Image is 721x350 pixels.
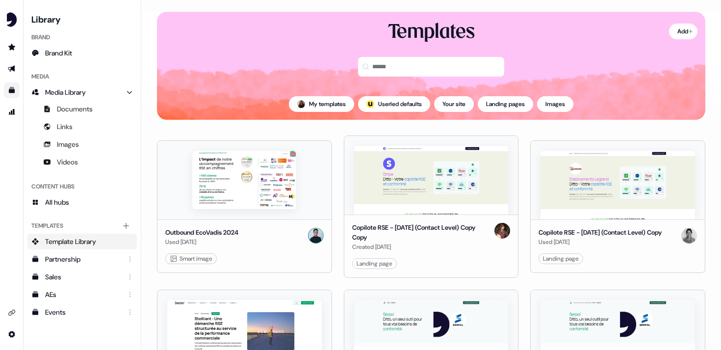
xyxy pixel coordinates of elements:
div: Sales [45,272,121,282]
div: Used [DATE] [539,237,662,247]
img: Ugo [308,228,324,243]
img: Outbound EcoVadis 2024 [192,151,296,210]
div: Outbound EcoVadis 2024 [165,228,238,238]
div: AEs [45,290,121,299]
span: Media Library [45,87,86,97]
a: Media Library [27,84,137,100]
span: Documents [57,104,93,114]
div: Copilote RSE - [DATE] (Contact Level) Copy Copy [352,223,491,242]
img: userled logo [366,100,374,108]
a: Documents [27,101,137,117]
div: Copilote RSE - [DATE] (Contact Level) Copy [539,228,662,238]
button: Outbound EcoVadis 2024Outbound EcoVadis 2024Used [DATE]Ugo Smart image [157,135,332,278]
div: Partnership [45,254,121,264]
a: Links [27,119,137,135]
div: Content Hubs [27,179,137,194]
img: Copilote RSE - April 2025 (Contact Level) Copy Copy [354,146,509,215]
div: Smart image [170,254,212,264]
a: Go to outbound experience [4,61,20,77]
img: Camille [681,228,697,243]
div: Brand [27,29,137,45]
a: Partnership [27,251,137,267]
a: Events [27,304,137,320]
button: Copilote RSE - April 2025 (Contact Level) Copy CopyCopilote RSE - [DATE] (Contact Level) Copy Cop... [344,135,519,278]
button: Copilote RSE - April 2025 (Contact Level) CopyCopilote RSE - [DATE] (Contact Level) CopyUsed [DAT... [530,135,705,278]
div: Templates [27,218,137,234]
div: Used [DATE] [165,237,238,247]
span: Links [57,122,73,132]
div: Events [45,307,121,317]
span: Template Library [45,237,96,246]
button: userled logo;Userled defaults [358,96,430,112]
div: Media [27,69,137,84]
a: All hubs [27,194,137,210]
img: Antoine [494,223,510,239]
span: Brand Kit [45,48,72,58]
img: Copilote RSE - April 2025 (Contact Level) Copy [541,151,695,219]
a: Go to attribution [4,104,20,120]
button: Images [537,96,573,112]
h3: Library [27,12,137,26]
a: AEs [27,287,137,302]
div: ; [366,100,374,108]
button: Your site [434,96,474,112]
a: Go to integrations [4,305,20,321]
div: Landing page [543,254,579,264]
a: Go to prospects [4,39,20,55]
a: Sales [27,269,137,285]
button: Landing pages [478,96,533,112]
button: Add [669,24,697,39]
button: My templates [289,96,354,112]
div: Landing page [357,259,392,269]
div: Templates [388,20,475,45]
span: Videos [57,157,78,167]
a: Go to templates [4,82,20,98]
div: Created [DATE] [352,242,491,252]
img: Flora [297,100,305,108]
span: Images [57,139,79,149]
a: Go to integrations [4,326,20,342]
span: All hubs [45,197,69,207]
a: Template Library [27,234,137,249]
a: Brand Kit [27,45,137,61]
a: Videos [27,154,137,170]
a: Images [27,136,137,152]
